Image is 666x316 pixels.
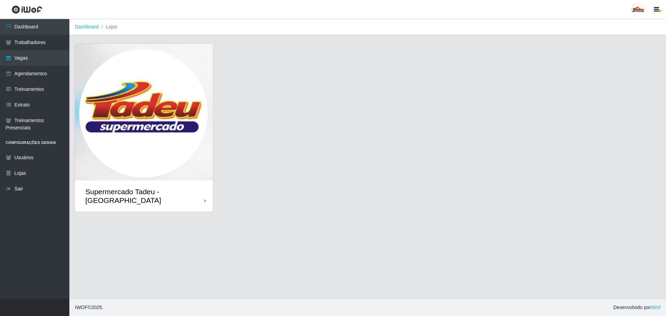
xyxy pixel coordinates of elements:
[75,305,88,310] span: IWOF
[613,304,660,311] span: Desenvolvido por
[75,44,213,180] img: cardImg
[69,19,666,35] nav: breadcrumb
[75,24,99,29] a: Dashboard
[99,23,117,31] li: Lojas
[651,305,660,310] a: iWof
[11,5,42,14] img: CoreUI Logo
[75,304,103,311] span: © 2025 .
[75,44,213,212] a: Supermercado Tadeu - [GEOGRAPHIC_DATA]
[85,187,204,205] div: Supermercado Tadeu - [GEOGRAPHIC_DATA]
